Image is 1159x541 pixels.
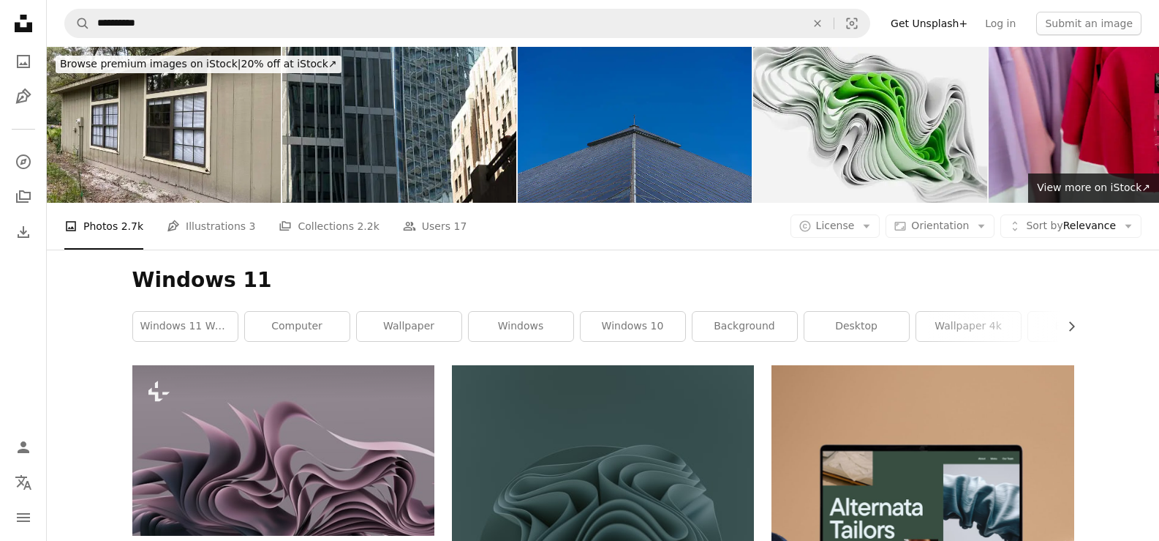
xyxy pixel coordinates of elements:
img: A green and white abstract image with a lot of white cloth stripes. Trendy modern image in Window... [753,47,987,203]
a: Users 17 [403,203,467,250]
button: scroll list to the right [1058,312,1074,341]
span: License [816,220,855,231]
button: License [790,214,880,238]
button: Clear [801,10,834,37]
img: View down side of 1980's wood frame home, with inefficient windows, rotting T1-11 siding and ceda... [47,47,281,203]
a: wallpaper [357,312,461,341]
span: View more on iStock ↗ [1037,182,1150,193]
span: 17 [454,218,467,234]
a: Log in [976,12,1024,35]
a: a computer generated image of an abstract design [452,459,754,472]
button: Orientation [886,214,994,238]
a: Browse premium images on iStock|20% off at iStock↗ [47,47,350,82]
a: background [692,312,797,341]
a: Illustrations 3 [167,203,255,250]
span: 2.2k [357,218,379,234]
a: Download History [9,217,38,247]
form: Find visuals sitewide [64,9,870,38]
a: Illustrations [9,82,38,111]
button: Menu [9,503,38,532]
a: windows 10 [581,312,685,341]
span: Browse premium images on iStock | [60,58,241,70]
button: Language [9,468,38,497]
a: View more on iStock↗ [1028,174,1159,203]
h1: Windows 11 [132,267,1074,294]
button: Search Unsplash [65,10,90,37]
span: Orientation [911,220,969,231]
a: Get Unsplash+ [882,12,976,35]
span: 3 [249,218,256,234]
img: a computer generated image of an abstract design [132,365,434,535]
span: 20% off at iStock ↗ [60,58,337,70]
a: windows 11 wallpaper [133,312,238,341]
a: windows [469,312,573,341]
button: Visual search [834,10,869,37]
img: A close-up shot of modern glass skyscrapers, showcasing the architectural details and reflections... [282,47,516,203]
span: Relevance [1026,219,1116,234]
a: electronic [1028,312,1133,341]
span: Sort by [1026,220,1062,231]
a: Collections 2.2k [279,203,379,250]
button: Submit an image [1036,12,1141,35]
a: Explore [9,147,38,176]
a: Photos [9,47,38,76]
a: desktop [804,312,909,341]
a: computer [245,312,350,341]
button: Sort byRelevance [1000,214,1141,238]
img: Symmetrical glass windows of a building [518,47,752,203]
a: Collections [9,182,38,212]
a: a computer generated image of an abstract design [132,444,434,457]
a: Log in / Sign up [9,433,38,462]
a: wallpaper 4k [916,312,1021,341]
